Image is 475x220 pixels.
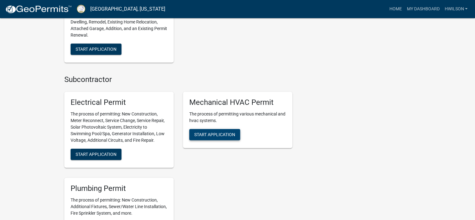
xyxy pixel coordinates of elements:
h5: Mechanical HVAC Permit [189,98,286,107]
button: Start Application [71,149,121,160]
p: The process of permitting: New Construction, Additional Fixtures, Sewer/Water Line Installation, ... [71,197,167,217]
span: Start Application [194,132,235,137]
a: Home [387,3,404,15]
a: My Dashboard [404,3,442,15]
a: hwilson [442,3,470,15]
button: Start Application [189,129,240,140]
p: The process of permitting various mechanical and hvac systems. [189,111,286,124]
h5: Plumbing Permit [71,184,167,193]
a: [GEOGRAPHIC_DATA], [US_STATE] [90,4,165,14]
h4: Subcontractor [64,75,292,84]
h5: Electrical Permit [71,98,167,107]
span: Start Application [76,152,116,157]
p: The process of permitting: a Single Family Dwelling, Remodel, Existing Home Relocation, Attached ... [71,12,167,38]
p: The process of permitting: New Construction, Meter Reconnect, Service Change, Service Repair, Sol... [71,111,167,144]
img: Putnam County, Georgia [77,5,85,13]
button: Start Application [71,43,121,55]
span: Start Application [76,47,116,52]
